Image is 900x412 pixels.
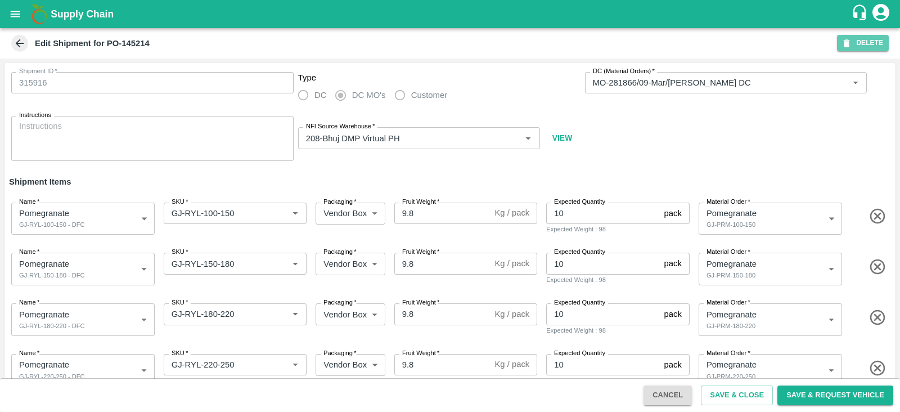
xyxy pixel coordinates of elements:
label: Fruit Weight [402,349,439,358]
button: Save & Close [701,386,773,405]
button: Open [288,307,303,321]
label: Name [19,349,39,358]
p: pack [664,207,682,220]
div: customer-support [851,4,871,24]
label: SKU [172,248,188,257]
button: Open [521,131,535,146]
label: Name [19,248,39,257]
label: SKU [172,349,188,358]
img: logo [28,3,51,25]
button: VIEW [544,127,580,149]
div: GJ-RYL-220-250 - DFC [19,371,85,382]
div: Expected Weight : 98 [546,275,690,285]
button: DELETE [837,35,889,51]
p: Pomegranate [19,207,69,220]
label: Instructions [19,111,51,120]
label: Expected Quantity [554,248,605,257]
label: Packaging [323,198,357,207]
input: 0.0 [394,203,490,224]
p: pack [664,359,682,371]
button: Open [288,357,303,372]
label: Name [19,198,39,207]
label: Shipment ID [19,67,57,76]
input: 0.0 [546,303,659,325]
p: pack [664,257,682,270]
input: 0.0 [394,253,490,274]
label: Packaging [323,298,357,307]
input: 0.0 [394,354,490,375]
p: pack [664,308,682,320]
span: DC MO's [352,89,386,101]
button: Open [288,206,303,221]
p: Pomegranate [706,207,757,220]
label: Name [19,298,39,307]
input: Select Material Orders [588,75,831,90]
div: GJ-PRM-220-250 [706,371,755,382]
button: Open [848,75,863,90]
label: Fruit Weight [402,248,439,257]
label: Material Order [706,349,750,358]
p: Pomegranate [19,258,69,270]
label: Material Order [706,298,750,307]
button: open drawer [2,1,28,27]
p: Pomegranate [19,359,69,371]
label: Expected Quantity [554,298,605,307]
div: Expected Weight : 98 [546,325,690,335]
label: Material Order [706,248,750,257]
span: Customer [411,89,447,101]
div: Expected Weight : 98 [546,224,690,234]
label: Fruit Weight [402,298,439,307]
div: recipient_type [298,84,580,106]
b: Edit Shipment for PO-145214 [35,39,150,48]
label: SKU [172,298,188,307]
span: DC [314,89,326,101]
label: Expected Quantity [554,198,605,207]
input: 0.0 [546,354,659,375]
button: Open [288,256,303,271]
label: Packaging [323,248,357,257]
label: Fruit Weight [402,198,439,207]
legend: Type [298,72,316,84]
label: Expected Quantity [554,349,605,358]
p: Vendor Box [323,207,367,220]
button: Save & Request Vehicle [777,386,893,405]
button: Cancel [643,386,692,405]
a: Supply Chain [51,6,851,22]
p: Pomegranate [706,359,757,371]
p: Vendor Box [323,258,367,270]
b: Supply Chain [51,8,114,20]
p: Pomegranate [19,308,69,321]
div: GJ-PRM-180-220 [706,321,755,331]
label: NFI Source Warehouse [306,122,375,131]
div: GJ-RYL-150-180 - DFC [19,270,85,280]
input: SKU [167,307,271,321]
div: Expected Weight : 98 [546,375,690,386]
strong: Shipment Items [9,177,71,186]
p: Vendor Box [323,359,367,371]
div: GJ-RYL-180-220 - DFC [19,321,85,331]
input: 0.0 [394,303,490,325]
p: Vendor Box [323,308,367,321]
label: DC (Material Orders) [593,67,655,76]
input: 0.0 [546,203,659,224]
input: 0.0 [546,253,659,274]
input: NFI Source Warehouse [301,131,503,145]
label: Material Order [706,198,750,207]
input: SKU [167,256,271,271]
label: Packaging [323,349,357,358]
label: SKU [172,198,188,207]
div: account of current user [871,2,891,26]
input: Shipment ID [11,72,294,93]
input: SKU [167,357,271,372]
input: SKU [167,206,271,221]
p: Pomegranate [706,258,757,270]
div: GJ-PRM-150-180 [706,270,755,280]
p: Pomegranate [706,308,757,321]
div: GJ-PRM-100-150 [706,220,755,230]
div: GJ-RYL-100-150 - DFC [19,220,85,230]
